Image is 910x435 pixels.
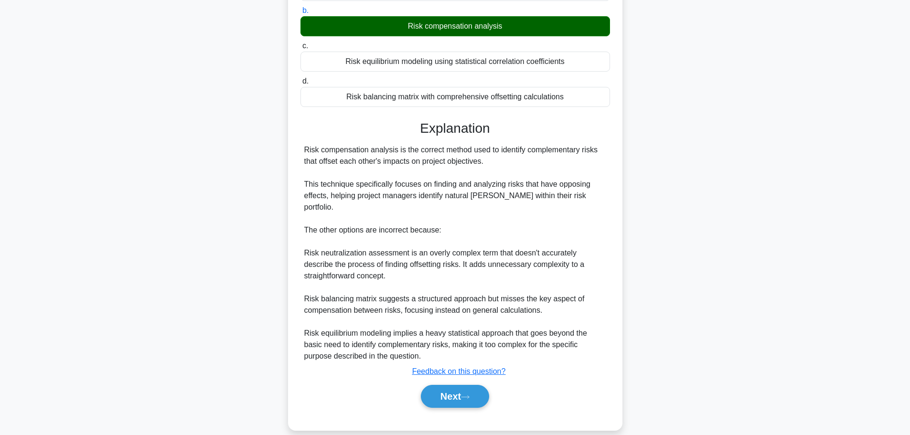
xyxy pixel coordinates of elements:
[412,367,506,375] a: Feedback on this question?
[300,52,610,72] div: Risk equilibrium modeling using statistical correlation coefficients
[304,144,606,362] div: Risk compensation analysis is the correct method used to identify complementary risks that offset...
[300,87,610,107] div: Risk balancing matrix with comprehensive offsetting calculations
[300,16,610,36] div: Risk compensation analysis
[306,120,604,137] h3: Explanation
[302,6,309,14] span: b.
[302,42,308,50] span: c.
[421,385,489,408] button: Next
[302,77,309,85] span: d.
